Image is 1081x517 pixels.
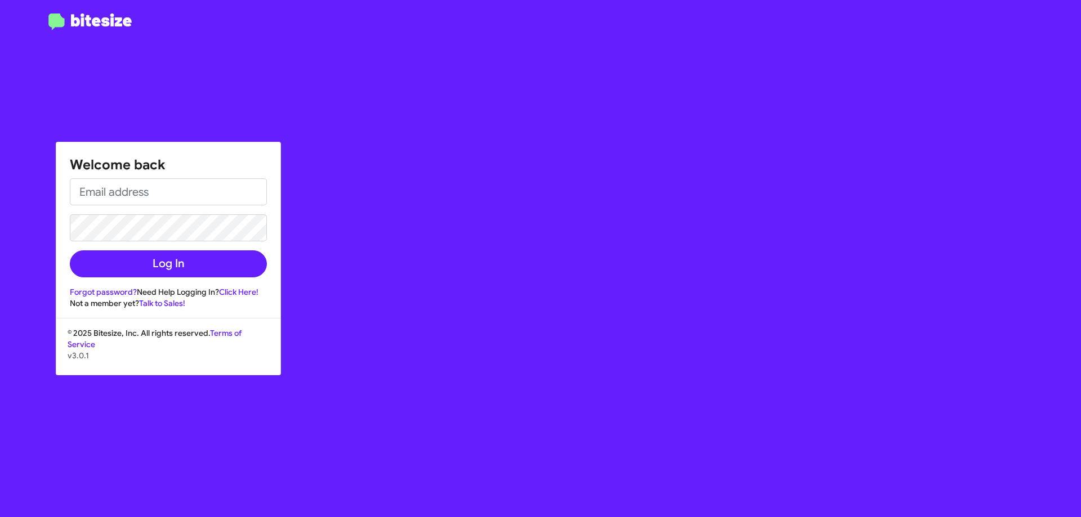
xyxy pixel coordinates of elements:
a: Forgot password? [70,287,137,297]
a: Talk to Sales! [139,298,185,308]
h1: Welcome back [70,156,267,174]
button: Log In [70,250,267,277]
div: © 2025 Bitesize, Inc. All rights reserved. [56,327,280,375]
div: Not a member yet? [70,298,267,309]
div: Need Help Logging In? [70,286,267,298]
input: Email address [70,178,267,205]
p: v3.0.1 [68,350,269,361]
a: Click Here! [219,287,258,297]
